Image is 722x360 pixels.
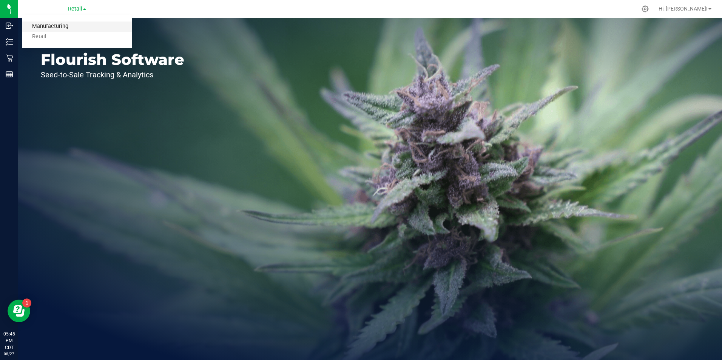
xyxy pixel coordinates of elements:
inline-svg: Reports [6,71,13,78]
inline-svg: Retail [6,54,13,62]
p: 08/27 [3,351,15,357]
inline-svg: Inventory [6,38,13,46]
p: 05:45 PM CDT [3,331,15,351]
a: Retail [22,32,132,42]
span: Retail [68,6,82,12]
span: Hi, [PERSON_NAME]! [659,6,708,12]
div: Manage settings [640,5,650,12]
a: Manufacturing [22,22,132,32]
iframe: Resource center unread badge [22,298,31,308]
iframe: Resource center [8,300,30,322]
inline-svg: Inbound [6,22,13,29]
p: Flourish Software [41,52,184,67]
p: Seed-to-Sale Tracking & Analytics [41,71,184,78]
